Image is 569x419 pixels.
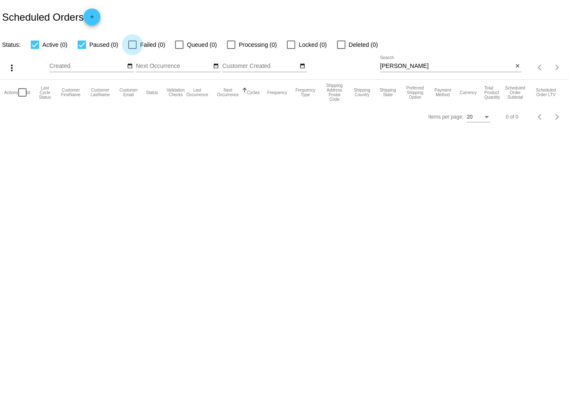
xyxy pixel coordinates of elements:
mat-header-cell: Actions [4,80,18,105]
button: Change sorting for LifetimeValue [534,88,557,97]
mat-icon: close [515,63,520,70]
button: Change sorting for FrequencyType [295,88,316,97]
button: Next page [549,59,566,76]
button: Change sorting for Id [27,90,30,95]
button: Change sorting for CustomerFirstName [60,88,82,97]
mat-header-cell: Total Product Quantity [484,80,503,105]
span: Status: [2,41,21,48]
mat-icon: date_range [213,63,219,70]
div: 0 of 0 [506,114,518,120]
button: Change sorting for LastProcessingCycleId [38,86,52,100]
button: Clear [513,62,522,71]
button: Change sorting for ShippingCountry [353,88,371,97]
button: Previous page [532,59,549,76]
div: Items per page: [429,114,464,120]
span: Deleted (0) [349,40,378,50]
input: Customer Created [222,63,298,70]
button: Change sorting for NextOccurrenceUtc [216,88,240,97]
button: Change sorting for Frequency [267,90,287,95]
mat-select: Items per page: [467,114,491,120]
mat-icon: date_range [299,63,305,70]
mat-icon: date_range [127,63,133,70]
button: Change sorting for Status [146,90,158,95]
mat-icon: more_vert [7,63,17,73]
span: Active (0) [43,40,67,50]
button: Change sorting for CustomerLastName [89,88,111,97]
button: Previous page [532,108,549,125]
span: Paused (0) [89,40,118,50]
span: Failed (0) [140,40,165,50]
input: Search [380,63,513,70]
button: Change sorting for LastOccurrenceUtc [186,88,208,97]
button: Change sorting for ShippingState [379,88,396,97]
button: Change sorting for CurrencyIso [460,90,477,95]
button: Change sorting for PreferredShippingOption [404,86,426,100]
span: Locked (0) [299,40,326,50]
h2: Scheduled Orders [2,8,100,25]
span: Processing (0) [239,40,277,50]
span: Queued (0) [187,40,217,50]
mat-icon: add [87,14,97,24]
input: Created [49,63,125,70]
input: Next Occurrence [136,63,212,70]
button: Next page [549,108,566,125]
mat-header-cell: Validation Checks [166,80,186,105]
button: Change sorting for Cycles [247,90,260,95]
button: Change sorting for CustomerEmail [119,88,138,97]
span: 20 [467,114,472,120]
button: Change sorting for PaymentMethod.Type [434,88,452,97]
button: Change sorting for Subtotal [503,86,527,100]
button: Change sorting for ShippingPostcode [324,83,345,102]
